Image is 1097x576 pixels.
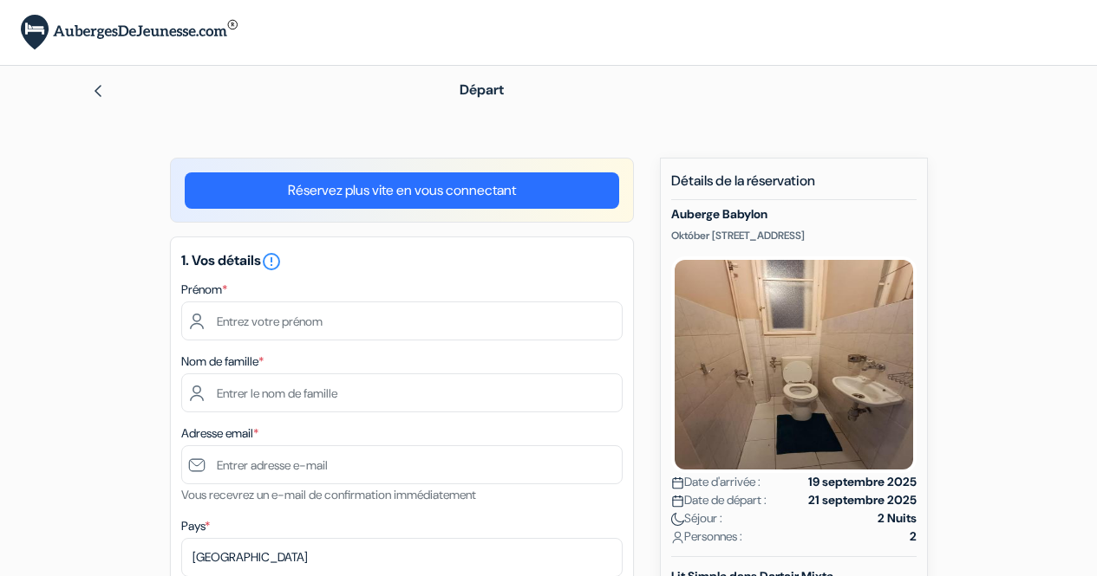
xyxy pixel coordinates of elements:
span: Date d'arrivée : [671,473,761,491]
span: Date de départ : [671,491,767,509]
input: Entrer le nom de famille [181,373,623,412]
img: user_icon.svg [671,531,684,544]
span: Personnes : [671,527,742,546]
span: Départ [460,81,504,99]
h5: Détails de la réservation [671,172,917,200]
strong: 19 septembre 2025 [808,473,917,491]
p: Október [STREET_ADDRESS] [671,229,917,243]
label: Adresse email [181,424,258,443]
a: error_outline [261,251,282,269]
label: Pays [181,517,210,535]
input: Entrez votre prénom [181,301,623,340]
strong: 2 [910,527,917,546]
strong: 21 septembre 2025 [808,491,917,509]
small: Vous recevrez un e-mail de confirmation immédiatement [181,487,476,502]
h5: 1. Vos détails [181,251,623,272]
label: Nom de famille [181,353,264,371]
strong: 2 Nuits [878,509,917,527]
input: Entrer adresse e-mail [181,445,623,484]
span: Séjour : [671,509,722,527]
img: left_arrow.svg [91,84,105,98]
label: Prénom [181,281,227,299]
img: moon.svg [671,513,684,526]
h5: Auberge Babylon [671,207,917,222]
i: error_outline [261,251,282,272]
a: Réservez plus vite en vous connectant [185,172,619,209]
img: calendar.svg [671,476,684,489]
img: calendar.svg [671,495,684,508]
img: AubergesDeJeunesse.com [21,15,238,50]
